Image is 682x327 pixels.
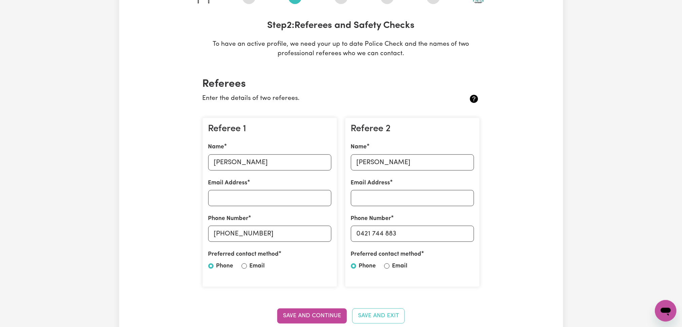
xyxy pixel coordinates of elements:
[208,214,249,223] label: Phone Number
[351,214,391,223] label: Phone Number
[277,308,347,323] button: Save and Continue
[655,300,677,322] iframe: Button to launch messaging window
[203,94,434,104] p: Enter the details of two referees.
[208,123,331,135] h3: Referee 1
[203,78,480,90] h2: Referees
[250,262,265,270] label: Email
[197,40,485,59] p: To have an active profile, we need your up to date Police Check and the names of two professional...
[208,250,279,259] label: Preferred contact method
[208,179,248,187] label: Email Address
[392,262,408,270] label: Email
[216,262,234,270] label: Phone
[352,308,405,323] button: Save and Exit
[351,179,390,187] label: Email Address
[208,143,224,151] label: Name
[359,262,376,270] label: Phone
[351,123,474,135] h3: Referee 2
[351,250,422,259] label: Preferred contact method
[197,20,485,32] h3: Step 2 : Referees and Safety Checks
[351,143,367,151] label: Name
